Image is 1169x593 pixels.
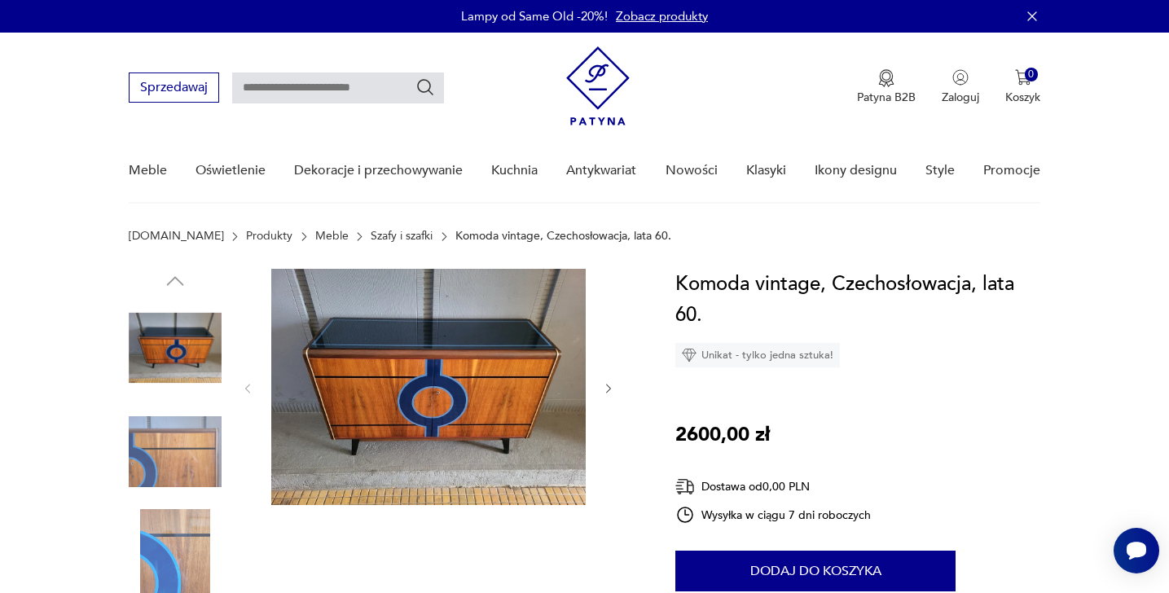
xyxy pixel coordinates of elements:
[1114,528,1159,573] iframe: Smartsupp widget button
[942,69,979,105] button: Zaloguj
[857,90,916,105] p: Patyna B2B
[371,230,433,243] a: Szafy i szafki
[455,230,671,243] p: Komoda vintage, Czechosłowacja, lata 60.
[675,477,871,497] div: Dostawa od 0,00 PLN
[129,83,219,94] a: Sprzedawaj
[566,139,636,202] a: Antykwariat
[857,69,916,105] a: Ikona medaluPatyna B2B
[461,8,608,24] p: Lampy od Same Old -20%!
[196,139,266,202] a: Oświetlenie
[129,406,222,499] img: Zdjęcie produktu Komoda vintage, Czechosłowacja, lata 60.
[983,139,1040,202] a: Promocje
[675,477,695,497] img: Ikona dostawy
[315,230,349,243] a: Meble
[271,269,586,505] img: Zdjęcie produktu Komoda vintage, Czechosłowacja, lata 60.
[675,269,1040,331] h1: Komoda vintage, Czechosłowacja, lata 60.
[129,230,224,243] a: [DOMAIN_NAME]
[942,90,979,105] p: Zaloguj
[129,72,219,103] button: Sprzedawaj
[675,419,770,450] p: 2600,00 zł
[675,505,871,525] div: Wysyłka w ciągu 7 dni roboczych
[1005,69,1040,105] button: 0Koszyk
[682,348,697,362] img: Ikona diamentu
[491,139,538,202] a: Kuchnia
[566,46,630,125] img: Patyna - sklep z meblami i dekoracjami vintage
[675,551,956,591] button: Dodaj do koszyka
[666,139,718,202] a: Nowości
[857,69,916,105] button: Patyna B2B
[925,139,955,202] a: Style
[1005,90,1040,105] p: Koszyk
[1015,69,1031,86] img: Ikona koszyka
[952,69,969,86] img: Ikonka użytkownika
[246,230,292,243] a: Produkty
[746,139,786,202] a: Klasyki
[129,301,222,394] img: Zdjęcie produktu Komoda vintage, Czechosłowacja, lata 60.
[815,139,897,202] a: Ikony designu
[878,69,894,87] img: Ikona medalu
[129,139,167,202] a: Meble
[415,77,435,97] button: Szukaj
[294,139,463,202] a: Dekoracje i przechowywanie
[616,8,708,24] a: Zobacz produkty
[675,343,840,367] div: Unikat - tylko jedna sztuka!
[1025,68,1039,81] div: 0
